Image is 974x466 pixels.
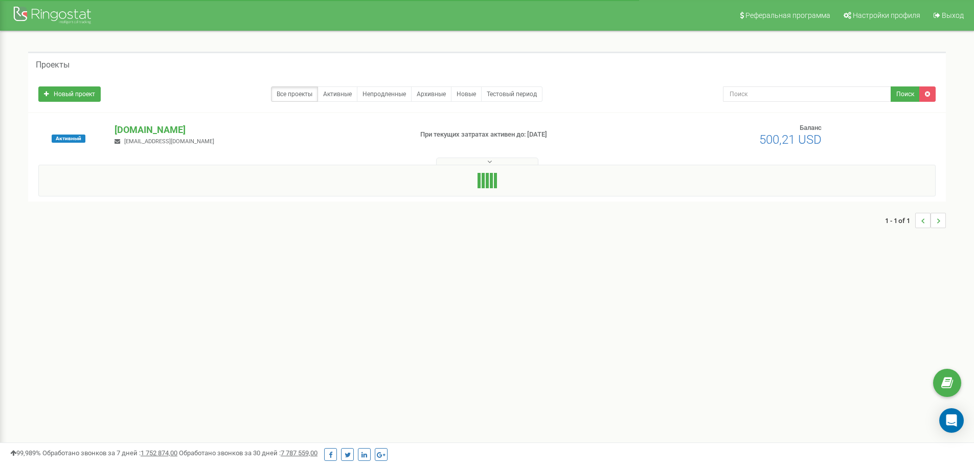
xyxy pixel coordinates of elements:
span: 99,989% [10,449,41,457]
a: Тестовый период [481,86,542,102]
a: Новые [451,86,482,102]
a: Архивные [411,86,451,102]
input: Поиск [723,86,891,102]
span: Выход [942,11,964,19]
span: [EMAIL_ADDRESS][DOMAIN_NAME] [124,138,214,145]
div: Open Intercom Messenger [939,408,964,433]
span: Реферальная программа [745,11,830,19]
span: Баланс [800,124,822,131]
span: Обработано звонков за 7 дней : [42,449,177,457]
p: [DOMAIN_NAME] [115,123,403,137]
p: При текущих затратах активен до: [DATE] [420,130,633,140]
span: Настройки профиля [853,11,920,19]
a: Активные [318,86,357,102]
u: 7 787 559,00 [281,449,318,457]
span: Обработано звонков за 30 дней : [179,449,318,457]
a: Непродленные [357,86,412,102]
button: Поиск [891,86,920,102]
u: 1 752 874,00 [141,449,177,457]
a: Новый проект [38,86,101,102]
a: Все проекты [271,86,318,102]
h5: Проекты [36,60,70,70]
span: 500,21 USD [759,132,822,147]
span: Активный [52,135,85,143]
nav: ... [885,203,946,238]
span: 1 - 1 of 1 [885,213,915,228]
